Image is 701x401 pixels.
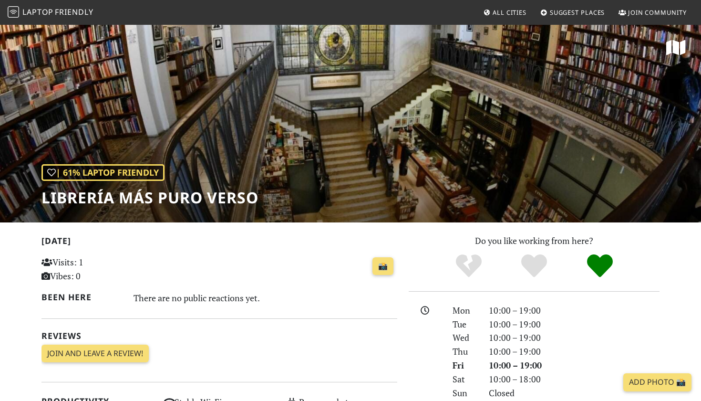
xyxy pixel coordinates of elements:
[41,236,397,250] h2: [DATE]
[483,345,665,359] div: 10:00 – 19:00
[8,4,93,21] a: LaptopFriendly LaptopFriendly
[483,359,665,372] div: 10:00 – 19:00
[41,189,258,207] h1: Librería Más Puro Verso
[447,345,483,359] div: Thu
[483,317,665,331] div: 10:00 – 19:00
[41,164,165,181] div: | 61% Laptop Friendly
[483,304,665,317] div: 10:00 – 19:00
[447,372,483,386] div: Sat
[623,373,691,391] a: Add Photo 📸
[501,253,567,279] div: Yes
[8,6,19,18] img: LaptopFriendly
[550,8,605,17] span: Suggest Places
[483,331,665,345] div: 10:00 – 19:00
[628,8,687,17] span: Join Community
[567,253,633,279] div: Definitely!
[483,386,665,400] div: Closed
[41,255,153,283] p: Visits: 1 Vibes: 0
[447,359,483,372] div: Fri
[493,8,526,17] span: All Cities
[409,234,660,248] p: Do you like working from here?
[41,331,397,341] h2: Reviews
[41,292,122,302] h2: Been here
[55,7,93,17] span: Friendly
[483,372,665,386] div: 10:00 – 18:00
[479,4,530,21] a: All Cities
[615,4,691,21] a: Join Community
[372,257,393,275] a: 📸
[536,4,609,21] a: Suggest Places
[134,290,398,306] div: There are no public reactions yet.
[447,304,483,317] div: Mon
[22,7,53,17] span: Laptop
[447,386,483,400] div: Sun
[436,253,502,279] div: No
[447,317,483,331] div: Tue
[41,345,149,363] a: Join and leave a review!
[447,331,483,345] div: Wed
